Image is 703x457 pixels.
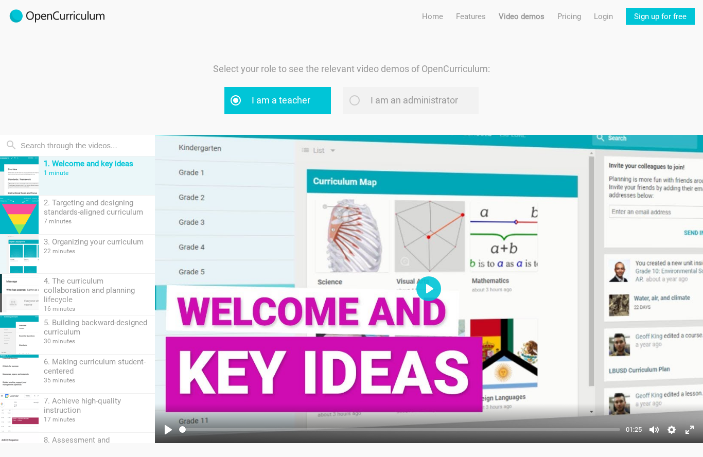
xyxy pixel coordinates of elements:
div: 5. Building backward-designed curriculum [44,318,150,337]
div: 6. Making curriculum student-centered [44,357,150,376]
p: Select your role to see the relevant video demos of OpenCurriculum: [182,62,521,77]
a: Sign up for free [626,8,695,25]
a: Home [422,8,443,25]
a: Pricing [557,8,581,25]
div: 7. Achieve high-quality instruction [44,396,150,415]
div: 35 minutes [44,377,150,384]
a: Login [594,8,613,25]
label: I am a teacher [224,87,331,114]
img: 2017-logo-m.png [8,8,106,25]
input: Seek [179,425,620,434]
div: 1 minute [44,169,150,177]
div: 1. Welcome and key ideas [44,159,150,168]
div: 8. Assessment and assessment-driven planning [44,435,150,454]
div: 17 minutes [44,416,150,423]
div: 2. Targeting and designing standards-aligned curriculum [44,198,150,217]
div: 16 minutes [44,305,150,312]
div: Current time [621,424,644,435]
label: I am an administrator [343,87,479,114]
a: Features [456,8,486,25]
a: Video demos [499,8,544,25]
button: Play, 1. Welcome and key ideas [160,421,177,438]
div: 4. The curriculum collaboration and planning lifecycle [44,276,150,304]
div: 22 minutes [44,248,150,255]
button: Play, 1. Welcome and key ideas [416,276,441,301]
div: 3. Organizing your curriculum [44,237,150,247]
div: 30 minutes [44,338,150,345]
div: 7 minutes [44,218,150,225]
